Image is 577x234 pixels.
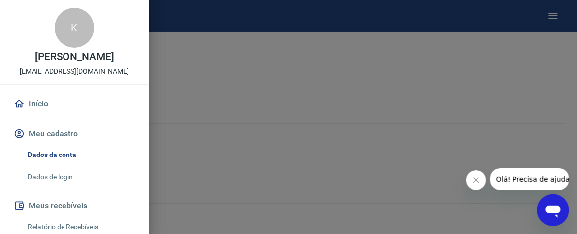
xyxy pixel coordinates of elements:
[24,145,137,165] a: Dados da conta
[12,93,137,115] a: Início
[490,168,569,190] iframe: Mensagem da empresa
[12,123,137,145] button: Meu cadastro
[6,7,83,15] span: Olá! Precisa de ajuda?
[20,66,129,77] p: [EMAIL_ADDRESS][DOMAIN_NAME]
[12,195,137,217] button: Meus recebíveis
[466,170,486,190] iframe: Fechar mensagem
[35,52,114,62] p: [PERSON_NAME]
[55,8,94,48] div: K
[537,194,569,226] iframe: Botão para abrir a janela de mensagens
[24,167,137,187] a: Dados de login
